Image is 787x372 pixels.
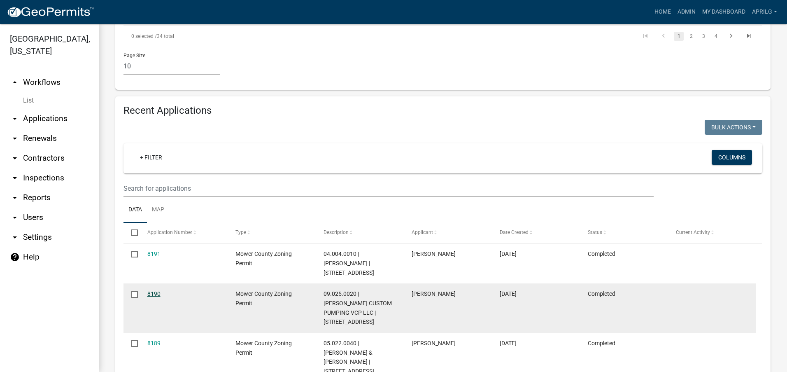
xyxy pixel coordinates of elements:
datatable-header-cell: Type [227,223,315,243]
h4: Recent Applications [123,105,762,117]
a: Data [123,197,147,223]
span: Mower County Zoning Permit [235,250,292,267]
span: Current Activity [676,229,710,235]
datatable-header-cell: Date Created [492,223,580,243]
datatable-header-cell: Applicant [404,223,492,243]
i: help [10,252,20,262]
span: Completed [588,340,615,346]
span: Mower County Zoning Permit [235,340,292,356]
datatable-header-cell: Description [316,223,404,243]
span: Russell Bleifus [412,340,456,346]
i: arrow_drop_up [10,77,20,87]
a: aprilg [749,4,780,20]
span: 09/19/2025 [500,340,517,346]
i: arrow_drop_down [10,153,20,163]
datatable-header-cell: Current Activity [668,223,756,243]
span: Completed [588,290,615,297]
a: 2 [686,32,696,41]
a: 8189 [147,340,161,346]
datatable-header-cell: Select [123,223,139,243]
a: 8191 [147,250,161,257]
span: James Wencl [412,250,456,257]
a: 3 [699,32,708,41]
span: 0 selected / [131,33,157,39]
a: 1 [674,32,684,41]
i: arrow_drop_down [10,193,20,203]
span: Date Created [500,229,529,235]
li: page 1 [673,29,685,43]
span: Description [324,229,349,235]
span: 04.004.0010 | WENCL JAMES | 21681 710TH AVE [324,250,374,276]
a: go to previous page [656,32,671,41]
span: Type [235,229,246,235]
span: Application Number [147,229,192,235]
a: My Dashboard [699,4,749,20]
span: 09.025.0020 | VORWERK CUSTOM PUMPING VCP LLC | 79734 115TH ST [324,290,392,325]
span: Andrew Vorwerk [412,290,456,297]
a: go to last page [741,32,757,41]
datatable-header-cell: Application Number [139,223,227,243]
span: Applicant [412,229,433,235]
button: Bulk Actions [705,120,762,135]
a: + Filter [133,150,169,165]
a: 8190 [147,290,161,297]
a: Map [147,197,169,223]
span: 09/22/2025 [500,250,517,257]
a: Home [651,4,674,20]
span: Completed [588,250,615,257]
a: 4 [711,32,721,41]
div: 34 total [123,26,376,47]
i: arrow_drop_down [10,173,20,183]
button: Columns [712,150,752,165]
i: arrow_drop_down [10,133,20,143]
span: Mower County Zoning Permit [235,290,292,306]
i: arrow_drop_down [10,213,20,222]
a: go to next page [723,32,739,41]
i: arrow_drop_down [10,232,20,242]
li: page 2 [685,29,697,43]
a: Admin [674,4,699,20]
span: Status [588,229,602,235]
datatable-header-cell: Status [580,223,668,243]
span: 09/19/2025 [500,290,517,297]
a: go to first page [638,32,653,41]
i: arrow_drop_down [10,114,20,124]
li: page 4 [710,29,722,43]
li: page 3 [697,29,710,43]
input: Search for applications [123,180,654,197]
